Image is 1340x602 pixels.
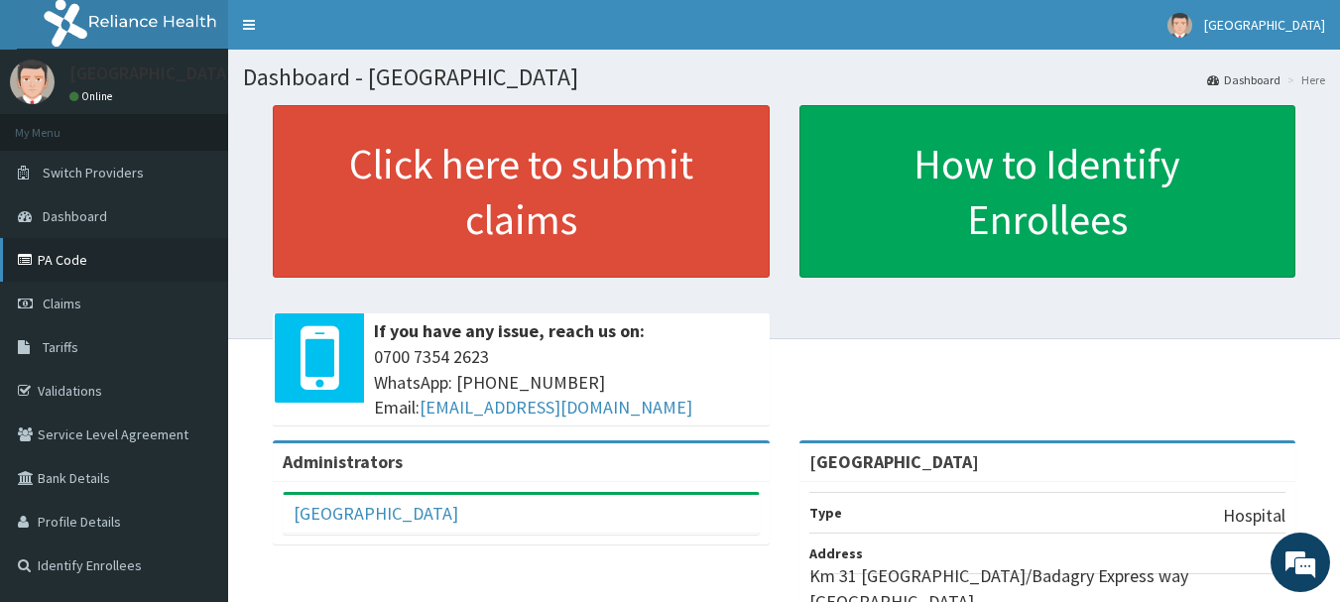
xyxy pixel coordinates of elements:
[1204,16,1325,34] span: [GEOGRAPHIC_DATA]
[374,319,645,342] b: If you have any issue, reach us on:
[1167,13,1192,38] img: User Image
[1282,71,1325,88] li: Here
[1207,71,1280,88] a: Dashboard
[69,89,117,103] a: Online
[283,450,403,473] b: Administrators
[69,64,233,82] p: [GEOGRAPHIC_DATA]
[43,295,81,312] span: Claims
[294,502,458,525] a: [GEOGRAPHIC_DATA]
[809,450,979,473] strong: [GEOGRAPHIC_DATA]
[243,64,1325,90] h1: Dashboard - [GEOGRAPHIC_DATA]
[1223,503,1285,529] p: Hospital
[10,60,55,104] img: User Image
[420,396,692,419] a: [EMAIL_ADDRESS][DOMAIN_NAME]
[374,344,760,421] span: 0700 7354 2623 WhatsApp: [PHONE_NUMBER] Email:
[43,338,78,356] span: Tariffs
[809,544,863,562] b: Address
[43,207,107,225] span: Dashboard
[273,105,770,278] a: Click here to submit claims
[799,105,1296,278] a: How to Identify Enrollees
[809,504,842,522] b: Type
[43,164,144,181] span: Switch Providers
